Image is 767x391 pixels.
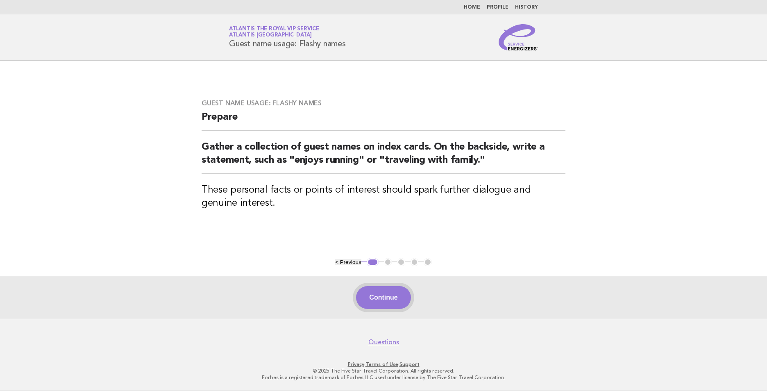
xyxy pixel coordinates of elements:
img: Service Energizers [499,24,538,50]
h3: Guest name usage: Flashy names [202,99,565,107]
h2: Gather a collection of guest names on index cards. On the backside, write a statement, such as "e... [202,141,565,174]
h2: Prepare [202,111,565,131]
a: History [515,5,538,10]
a: Profile [487,5,508,10]
a: Support [399,361,420,367]
h3: These personal facts or points of interest should spark further dialogue and genuine interest. [202,184,565,210]
button: Continue [356,286,411,309]
button: 1 [367,258,379,266]
p: · · [133,361,634,368]
button: < Previous [335,259,361,265]
p: Forbes is a registered trademark of Forbes LLC used under license by The Five Star Travel Corpora... [133,374,634,381]
a: Questions [368,338,399,346]
span: Atlantis [GEOGRAPHIC_DATA] [229,33,312,38]
a: Terms of Use [365,361,398,367]
h1: Guest name usage: Flashy names [229,27,346,48]
a: Home [464,5,480,10]
a: Atlantis the Royal VIP ServiceAtlantis [GEOGRAPHIC_DATA] [229,26,319,38]
a: Privacy [348,361,364,367]
p: © 2025 The Five Star Travel Corporation. All rights reserved. [133,368,634,374]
